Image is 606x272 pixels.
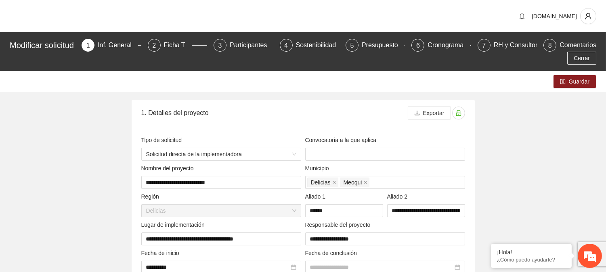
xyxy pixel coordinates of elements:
button: user [580,8,596,24]
div: Minimizar ventana de chat en vivo [132,4,152,23]
span: save [560,79,566,85]
span: close [332,180,336,184]
span: [DOMAIN_NAME] [532,13,577,19]
div: Participantes [230,39,274,52]
span: Región [141,192,162,201]
span: Responsable del proyecto [305,220,374,229]
span: 6 [416,42,420,49]
span: 2 [152,42,156,49]
div: 8Comentarios [543,39,596,52]
span: Guardar [569,77,589,86]
span: 1 [86,42,90,49]
span: Delicias [146,205,296,217]
div: 1. Detalles del proyecto [141,101,408,124]
div: Inf. General [98,39,138,52]
textarea: Escriba su mensaje y pulse “Intro” [4,184,154,212]
div: Chatee con nosotros ahora [42,41,136,52]
span: Fecha de conclusión [305,249,360,257]
span: Lugar de implementación [141,220,208,229]
button: Cerrar [567,52,596,65]
div: Presupuesto [362,39,405,52]
span: 5 [350,42,354,49]
button: saveGuardar [554,75,596,88]
button: downloadExportar [408,107,451,119]
div: 4Sostenibilidad [280,39,339,52]
button: unlock [452,107,465,119]
span: Exportar [423,109,445,117]
span: 8 [548,42,552,49]
span: Tipo de solicitud [141,136,185,144]
div: Modificar solicitud [10,39,77,52]
span: Cerrar [574,54,590,63]
div: 7RH y Consultores [478,39,537,52]
span: Municipio [305,164,332,173]
span: Meoqui [340,178,370,187]
div: 5Presupuesto [346,39,405,52]
button: bell [516,10,528,23]
div: Sostenibilidad [296,39,343,52]
span: bell [516,13,528,19]
span: Estamos en línea. [47,90,111,171]
span: Meoqui [344,178,362,187]
div: 3Participantes [214,39,273,52]
div: ¡Hola! [497,249,566,255]
span: 3 [218,42,222,49]
div: Comentarios [560,39,596,52]
div: 1Inf. General [82,39,141,52]
div: 6Cronograma [411,39,471,52]
div: Ficha T [164,39,192,52]
span: download [414,110,420,117]
span: Convocatoria a la que aplica [305,136,380,144]
span: 4 [284,42,288,49]
p: ¿Cómo puedo ayudarte? [497,257,566,263]
div: RH y Consultores [494,39,551,52]
div: 2Ficha T [148,39,207,52]
div: Cronograma [428,39,470,52]
span: user [581,13,596,20]
span: Aliado 2 [387,192,411,201]
span: close [363,180,367,184]
span: Delicias [307,178,338,187]
span: Aliado 1 [305,192,329,201]
span: unlock [453,110,465,116]
span: Nombre del proyecto [141,164,197,173]
span: Solicitud directa de la implementadora [146,148,296,160]
span: Delicias [311,178,331,187]
span: 7 [482,42,486,49]
span: Fecha de inicio [141,249,182,257]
